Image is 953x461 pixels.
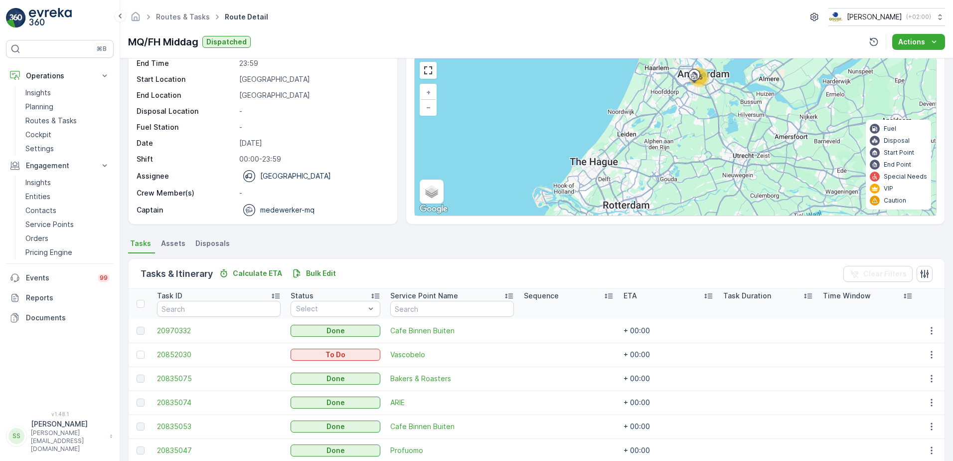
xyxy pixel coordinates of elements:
[723,291,771,301] p: Task Duration
[25,178,51,188] p: Insights
[130,15,141,23] a: Homepage
[137,205,163,215] p: Captain
[21,142,114,156] a: Settings
[202,36,251,48] button: Dispatched
[417,203,450,216] img: Google
[828,8,945,26] button: [PERSON_NAME](+02:00)
[619,319,718,343] td: + 00:00
[421,85,436,100] a: Zoom In
[619,415,718,439] td: + 00:00
[291,291,314,301] p: Status
[25,233,48,243] p: Orders
[291,445,380,457] button: Done
[619,367,718,391] td: + 00:00
[884,161,911,169] p: End Point
[157,326,281,336] a: 20970332
[157,350,281,360] a: 20852030
[239,122,387,132] p: -
[100,274,108,282] p: 99
[689,67,709,87] div: 25
[390,422,514,432] a: Cafe Binnen Buiten
[161,238,185,248] span: Assets
[421,63,436,78] a: View Fullscreen
[415,57,936,216] div: 0
[26,161,94,171] p: Engagement
[26,273,92,283] p: Events
[291,397,380,409] button: Done
[157,291,182,301] p: Task ID
[619,391,718,415] td: + 00:00
[137,327,145,335] div: Toggle Row Selected
[157,398,281,408] a: 20835074
[239,74,387,84] p: [GEOGRAPHIC_DATA]
[128,34,198,49] p: MQ/FH Middag
[326,374,345,384] p: Done
[326,422,345,432] p: Done
[21,245,114,259] a: Pricing Engine
[130,238,151,248] span: Tasks
[239,90,387,100] p: [GEOGRAPHIC_DATA]
[137,399,145,407] div: Toggle Row Selected
[195,238,230,248] span: Disposals
[898,37,925,47] p: Actions
[291,421,380,433] button: Done
[847,12,902,22] p: [PERSON_NAME]
[25,220,74,230] p: Service Points
[21,190,114,204] a: Entities
[137,171,169,181] p: Assignee
[390,301,514,317] input: Search
[884,173,927,181] p: Special Needs
[6,268,114,288] a: Events99
[884,137,910,145] p: Disposal
[25,130,51,140] p: Cockpit
[21,100,114,114] a: Planning
[215,267,286,279] button: Calculate ETA
[306,268,336,278] p: Bulk Edit
[6,288,114,308] a: Reports
[239,188,387,198] p: -
[26,293,110,303] p: Reports
[233,268,282,278] p: Calculate ETA
[325,350,345,360] p: To Do
[239,58,387,68] p: 23:59
[8,428,24,444] div: SS
[21,204,114,218] a: Contacts
[291,373,380,385] button: Done
[21,176,114,190] a: Insights
[296,304,365,314] p: Select
[863,269,907,279] p: Clear Filters
[6,8,26,28] img: logo
[21,128,114,142] a: Cockpit
[6,66,114,86] button: Operations
[137,90,235,100] p: End Location
[141,267,213,281] p: Tasks & Itinerary
[21,86,114,100] a: Insights
[21,114,114,128] a: Routes & Tasks
[260,171,331,181] p: [GEOGRAPHIC_DATA]
[326,398,345,408] p: Done
[156,12,210,21] a: Routes & Tasks
[326,446,345,456] p: Done
[25,247,72,257] p: Pricing Engine
[137,122,235,132] p: Fuel Station
[137,106,235,116] p: Disposal Location
[260,205,315,215] p: medewerker-mq
[137,74,235,84] p: Start Location
[884,197,906,205] p: Caution
[390,350,514,360] span: Vascobelo
[906,13,931,21] p: ( +02:00 )
[6,156,114,176] button: Engagement
[25,102,53,112] p: Planning
[390,374,514,384] a: Bakers & Roasters
[239,106,387,116] p: -
[291,349,380,361] button: To Do
[390,326,514,336] span: Cafe Binnen Buiten
[390,291,458,301] p: Service Point Name
[157,422,281,432] a: 20835053
[25,206,56,216] p: Contacts
[21,231,114,245] a: Orders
